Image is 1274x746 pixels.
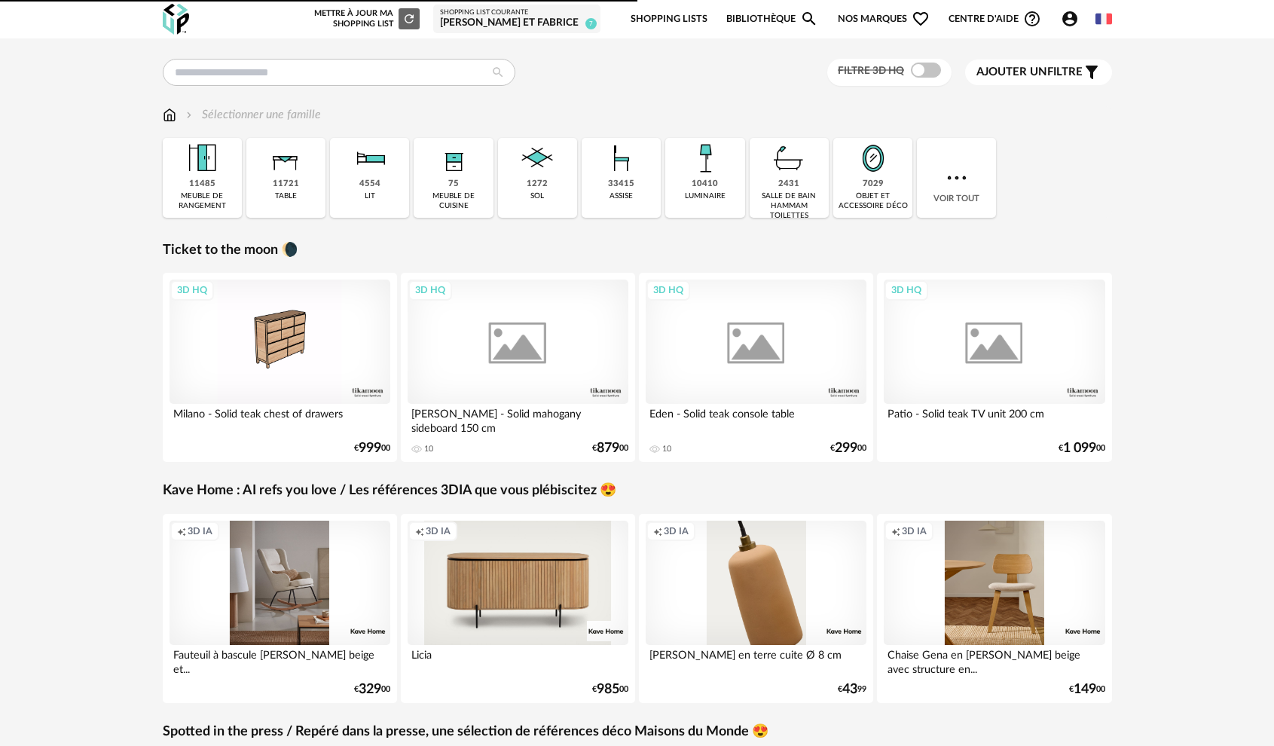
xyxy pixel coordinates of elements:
a: 3D HQ Patio - Solid teak TV unit 200 cm €1 09900 [877,273,1112,462]
span: 3D IA [664,525,689,537]
span: 1 099 [1063,443,1096,454]
a: Creation icon 3D IA Fauteuil à bascule [PERSON_NAME] beige et... €32900 [163,514,398,703]
div: [PERSON_NAME] - Solid mahogany sideboard 150 cm [408,404,629,434]
a: 3D HQ Milano - Solid teak chest of drawers €99900 [163,273,398,462]
div: € 00 [1069,684,1105,695]
img: Luminaire.png [685,138,726,179]
span: Creation icon [653,525,662,537]
div: Sélectionner une famille [183,106,321,124]
div: Fauteuil à bascule [PERSON_NAME] beige et... [170,645,391,675]
span: Nos marques [838,2,930,37]
img: Sol.png [517,138,558,179]
div: € 00 [1059,443,1105,454]
div: meuble de cuisine [418,191,488,211]
span: 7 [585,18,597,29]
img: Assise.png [601,138,642,179]
div: € 00 [830,443,866,454]
a: Shopping List courante [PERSON_NAME] et Fabrice 7 [440,8,594,30]
img: Literie.png [350,138,390,179]
a: BibliothèqueMagnify icon [726,2,818,37]
div: lit [365,191,375,201]
img: Salle%20de%20bain.png [768,138,809,179]
div: 11485 [189,179,215,190]
span: Creation icon [177,525,186,537]
div: € 00 [354,684,390,695]
div: 3D HQ [884,280,928,300]
div: 75 [448,179,459,190]
span: Magnify icon [800,10,818,28]
img: fr [1095,11,1112,27]
div: Milano - Solid teak chest of drawers [170,404,391,434]
div: sol [530,191,544,201]
span: Creation icon [415,525,424,537]
div: € 99 [838,684,866,695]
span: Help Circle Outline icon [1023,10,1041,28]
div: Eden - Solid teak console table [646,404,867,434]
span: 985 [597,684,619,695]
div: 1272 [527,179,548,190]
span: 43 [842,684,857,695]
div: Voir tout [917,138,996,218]
div: € 00 [592,443,628,454]
img: more.7b13dc1.svg [943,164,970,191]
span: Account Circle icon [1061,10,1086,28]
span: Ajouter un [976,66,1047,78]
img: svg+xml;base64,PHN2ZyB3aWR0aD0iMTYiIGhlaWdodD0iMTciIHZpZXdCb3g9IjAgMCAxNiAxNyIgZmlsbD0ibm9uZSIgeG... [163,106,176,124]
div: meuble de rangement [167,191,237,211]
div: 10 [424,444,433,454]
div: assise [610,191,633,201]
div: Shopping List courante [440,8,594,17]
span: Filtre 3D HQ [838,66,904,76]
div: 3D HQ [170,280,214,300]
span: 149 [1074,684,1096,695]
span: 879 [597,443,619,454]
span: Account Circle icon [1061,10,1079,28]
div: 3D HQ [408,280,452,300]
div: 10410 [692,179,718,190]
span: 3D IA [188,525,212,537]
a: Creation icon 3D IA Licia €98500 [401,514,636,703]
img: Miroir.png [853,138,894,179]
img: svg+xml;base64,PHN2ZyB3aWR0aD0iMTYiIGhlaWdodD0iMTYiIHZpZXdCb3g9IjAgMCAxNiAxNiIgZmlsbD0ibm9uZSIgeG... [183,106,195,124]
div: 11721 [273,179,299,190]
div: 2431 [778,179,799,190]
span: 999 [359,443,381,454]
span: Refresh icon [402,14,416,23]
div: 4554 [359,179,380,190]
span: Heart Outline icon [912,10,930,28]
a: Creation icon 3D IA Chaise Gena en [PERSON_NAME] beige avec structure en... €14900 [877,514,1112,703]
a: Shopping Lists [631,2,707,37]
div: 3D HQ [646,280,690,300]
div: Chaise Gena en [PERSON_NAME] beige avec structure en... [884,645,1105,675]
div: 33415 [608,179,634,190]
div: 10 [662,444,671,454]
div: Mettre à jour ma Shopping List [311,8,420,29]
img: Rangement.png [433,138,474,179]
a: Creation icon 3D IA [PERSON_NAME] en terre cuite Ø 8 cm €4399 [639,514,874,703]
div: € 00 [354,443,390,454]
span: filtre [976,65,1083,80]
div: [PERSON_NAME] et Fabrice [440,17,594,30]
span: Filter icon [1083,63,1101,81]
span: 299 [835,443,857,454]
div: € 00 [592,684,628,695]
div: objet et accessoire déco [838,191,908,211]
div: Patio - Solid teak TV unit 200 cm [884,404,1105,434]
span: 3D IA [426,525,451,537]
span: Creation icon [891,525,900,537]
button: Ajouter unfiltre Filter icon [965,60,1112,85]
a: Ticket to the moon 🌘 [163,242,298,259]
span: Centre d'aideHelp Circle Outline icon [949,10,1041,28]
img: OXP [163,4,189,35]
a: 3D HQ [PERSON_NAME] - Solid mahogany sideboard 150 cm 10 €87900 [401,273,636,462]
div: salle de bain hammam toilettes [754,191,824,221]
div: luminaire [685,191,726,201]
div: [PERSON_NAME] en terre cuite Ø 8 cm [646,645,867,675]
span: 3D IA [902,525,927,537]
div: Licia [408,645,629,675]
img: Table.png [265,138,306,179]
span: 329 [359,684,381,695]
div: table [275,191,297,201]
a: Spotted in the press / Repéré dans la presse, une sélection de références déco Maisons du Monde 😍 [163,723,768,741]
div: 7029 [863,179,884,190]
